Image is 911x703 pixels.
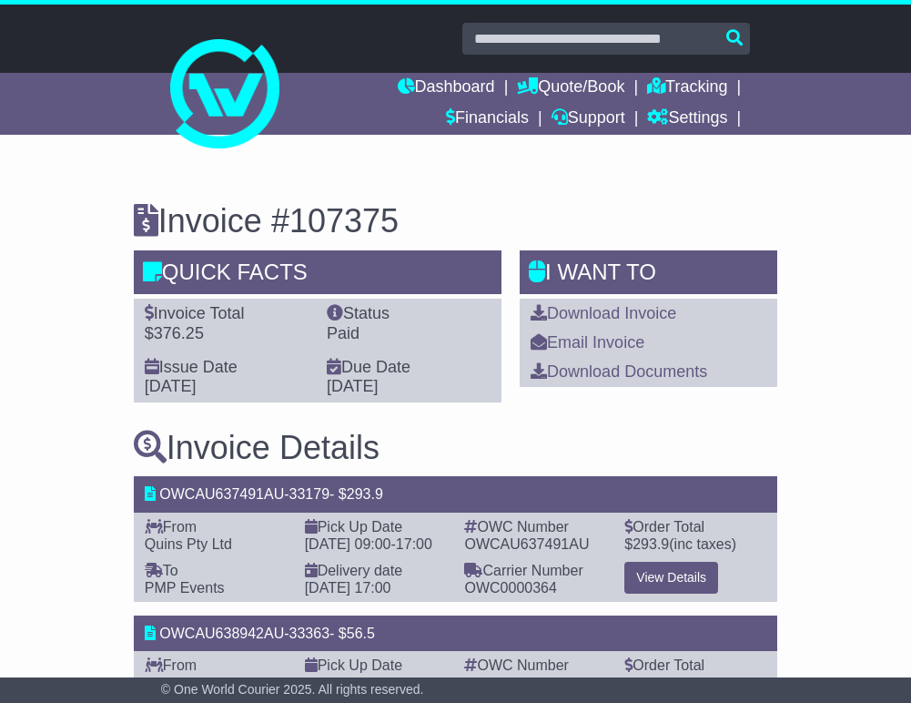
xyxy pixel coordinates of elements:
[398,73,495,104] a: Dashboard
[517,73,624,104] a: Quote/Book
[145,536,232,552] span: Quins Pty Ltd
[647,104,727,135] a: Settings
[647,73,727,104] a: Tracking
[624,518,766,535] div: Order Total
[145,358,309,378] div: Issue Date
[464,518,606,535] div: OWC Number
[305,657,447,674] div: Pick Up Date
[396,676,432,691] span: 17:00
[305,536,391,552] span: [DATE] 09:00
[305,675,447,692] div: -
[134,250,501,300] div: Quick Facts
[145,518,287,535] div: From
[520,250,777,300] div: I WANT to
[531,304,676,322] a: Download Invoice
[624,675,766,692] div: $ (inc taxes)
[327,304,491,324] div: Status
[134,430,777,466] h3: Invoice Details
[145,562,287,579] div: To
[145,304,309,324] div: Invoice Total
[305,676,391,691] span: [DATE] 10:38
[633,536,669,552] span: 293.9
[327,377,491,397] div: [DATE]
[161,682,424,697] span: © One World Courier 2025. All rights reserved.
[347,486,383,502] span: 293.9
[624,562,718,594] a: View Details
[145,377,309,397] div: [DATE]
[396,536,432,552] span: 17:00
[159,486,284,502] span: OWCAU637491AU
[305,580,391,596] span: [DATE] 17:00
[624,657,766,674] div: Order Total
[134,476,777,512] div: - - $
[464,562,606,579] div: Carrier Number
[464,580,556,596] span: OWC0000364
[145,580,225,596] span: PMP Events
[305,535,447,553] div: -
[464,657,606,674] div: OWC Number
[289,486,330,502] span: 33179
[327,324,491,344] div: Paid
[624,535,766,553] div: $ (inc taxes)
[305,562,447,579] div: Delivery date
[159,626,284,641] span: OWCAU638942AU
[464,536,589,552] span: OWCAU637491AU
[531,362,707,381] a: Download Documents
[552,104,625,135] a: Support
[145,324,309,344] div: $376.25
[134,203,777,239] h3: Invoice #107375
[531,333,644,351] a: Email Invoice
[145,657,287,674] div: From
[134,616,777,651] div: - - $
[289,626,330,641] span: 33363
[464,676,589,691] span: OWCAU638942AU
[145,676,232,691] span: Quins Pty Ltd
[305,518,447,535] div: Pick Up Date
[633,676,661,691] span: 56.5
[347,626,375,641] span: 56.5
[327,358,491,378] div: Due Date
[446,104,529,135] a: Financials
